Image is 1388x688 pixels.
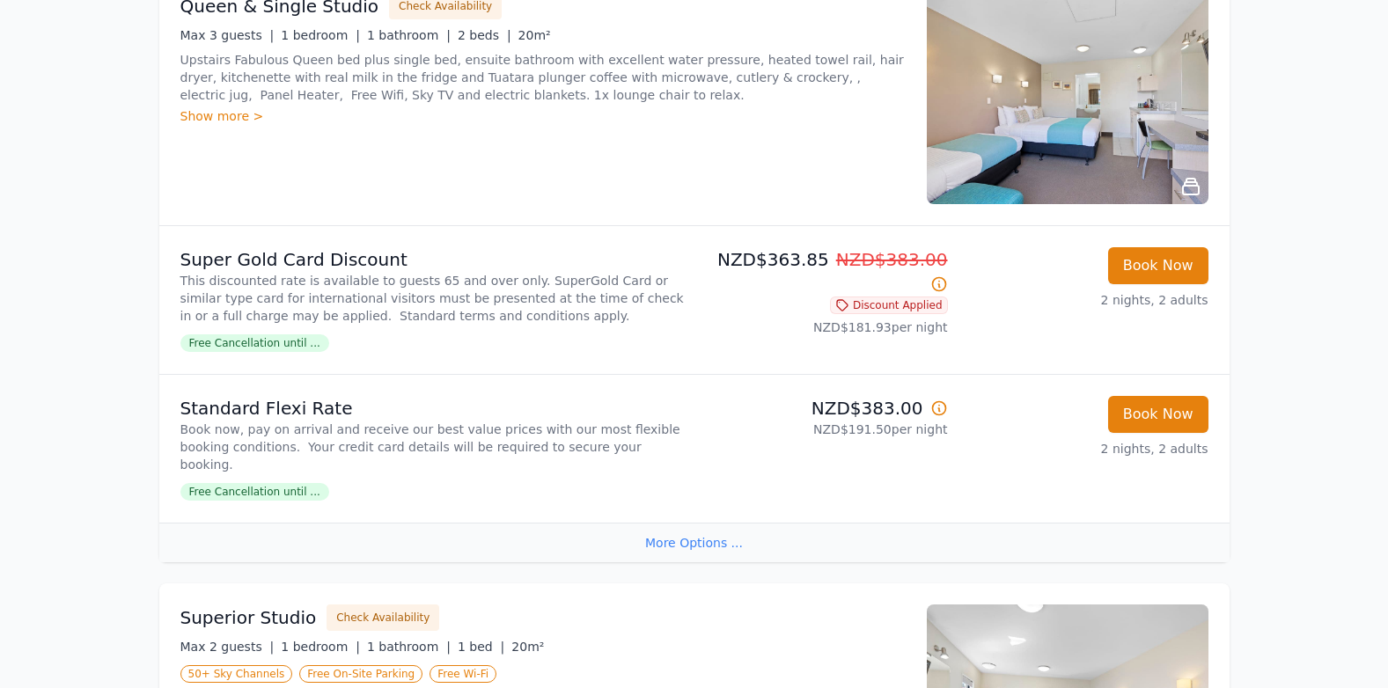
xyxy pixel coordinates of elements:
p: NZD$181.93 per night [701,318,948,336]
span: Max 2 guests | [180,640,275,654]
span: Free Wi-Fi [430,665,496,683]
p: NZD$363.85 [701,247,948,296]
button: Book Now [1108,396,1208,433]
p: Book now, pay on arrival and receive our best value prices with our most flexible booking conditi... [180,421,687,473]
p: Super Gold Card Discount [180,247,687,272]
span: Free Cancellation until ... [180,334,329,352]
span: 1 bathroom | [367,640,451,654]
span: Discount Applied [830,296,948,314]
span: Free Cancellation until ... [180,483,329,501]
p: Standard Flexi Rate [180,396,687,421]
span: 1 bedroom | [281,640,360,654]
p: Upstairs Fabulous Queen bed plus single bed, ensuite bathroom with excellent water pressure, heat... [180,51,906,104]
p: This discounted rate is available to guests 65 and over only. SuperGold Card or similar type card... [180,272,687,325]
p: NZD$383.00 [701,396,948,421]
span: 50+ Sky Channels [180,665,293,683]
h3: Superior Studio [180,605,317,630]
div: More Options ... [159,523,1230,562]
span: 1 bathroom | [367,28,451,42]
span: Free On-Site Parking [299,665,422,683]
p: 2 nights, 2 adults [962,440,1208,457]
button: Check Availability [327,604,439,631]
span: Max 3 guests | [180,28,275,42]
p: 2 nights, 2 adults [962,291,1208,309]
span: 2 beds | [458,28,511,42]
button: Book Now [1108,247,1208,284]
span: 20m² [511,640,544,654]
span: 1 bedroom | [281,28,360,42]
span: 20m² [518,28,551,42]
span: NZD$383.00 [836,249,948,270]
div: Show more > [180,107,906,125]
p: NZD$191.50 per night [701,421,948,438]
span: 1 bed | [458,640,504,654]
